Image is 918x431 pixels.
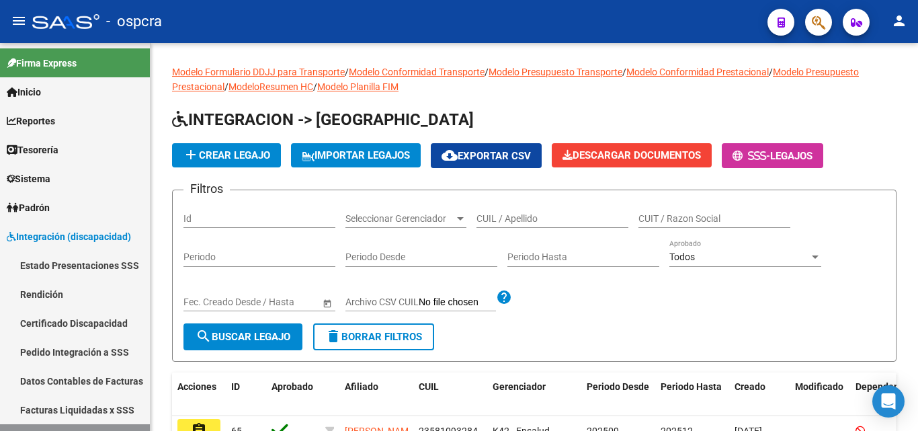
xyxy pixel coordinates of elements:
input: Fecha fin [244,297,310,308]
a: Modelo Planilla FIM [317,81,399,92]
span: Sistema [7,171,50,186]
span: - ospcra [106,7,162,36]
span: Firma Express [7,56,77,71]
span: Inicio [7,85,41,100]
button: IMPORTAR LEGAJOS [291,143,421,167]
h3: Filtros [183,180,230,198]
datatable-header-cell: Afiliado [339,373,413,417]
span: Buscar Legajo [196,331,290,343]
input: Archivo CSV CUIL [419,297,496,309]
a: Modelo Conformidad Transporte [349,67,485,77]
datatable-header-cell: Periodo Desde [581,373,655,417]
button: Borrar Filtros [313,323,434,350]
input: Fecha inicio [183,297,233,308]
span: Modificado [795,381,843,392]
span: Padrón [7,200,50,215]
a: Modelo Conformidad Prestacional [626,67,769,77]
mat-icon: search [196,328,212,344]
span: Periodo Desde [587,381,649,392]
button: Crear Legajo [172,143,281,167]
button: Exportar CSV [431,143,542,168]
datatable-header-cell: Aprobado [266,373,320,417]
span: INTEGRACION -> [GEOGRAPHIC_DATA] [172,110,474,129]
span: Descargar Documentos [562,149,701,161]
mat-icon: menu [11,13,27,29]
span: ID [231,381,240,392]
span: IMPORTAR LEGAJOS [302,149,410,161]
mat-icon: add [183,147,199,163]
button: Descargar Documentos [552,143,712,167]
button: -Legajos [722,143,823,168]
div: Open Intercom Messenger [872,385,905,418]
mat-icon: person [891,13,907,29]
datatable-header-cell: Gerenciador [487,373,581,417]
span: Reportes [7,114,55,128]
span: Borrar Filtros [325,331,422,343]
span: Integración (discapacidad) [7,229,131,244]
a: Modelo Formulario DDJJ para Transporte [172,67,345,77]
a: ModeloResumen HC [228,81,313,92]
datatable-header-cell: Periodo Hasta [655,373,729,417]
span: Acciones [177,381,216,392]
datatable-header-cell: Acciones [172,373,226,417]
span: CUIL [419,381,439,392]
datatable-header-cell: Creado [729,373,790,417]
mat-icon: delete [325,328,341,344]
datatable-header-cell: CUIL [413,373,487,417]
span: Afiliado [345,381,378,392]
button: Buscar Legajo [183,323,302,350]
span: Legajos [770,150,812,162]
mat-icon: cloud_download [442,147,458,163]
span: Exportar CSV [442,150,531,162]
span: Aprobado [272,381,313,392]
datatable-header-cell: ID [226,373,266,417]
span: Todos [669,251,695,262]
span: Dependencia [856,381,912,392]
a: Modelo Presupuesto Transporte [489,67,622,77]
span: Periodo Hasta [661,381,722,392]
span: Seleccionar Gerenciador [345,213,454,225]
mat-icon: help [496,289,512,305]
datatable-header-cell: Modificado [790,373,850,417]
span: Crear Legajo [183,149,270,161]
button: Open calendar [320,296,334,310]
span: Archivo CSV CUIL [345,297,419,307]
span: - [733,150,770,162]
span: Tesorería [7,143,58,157]
span: Gerenciador [493,381,546,392]
span: Creado [735,381,765,392]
